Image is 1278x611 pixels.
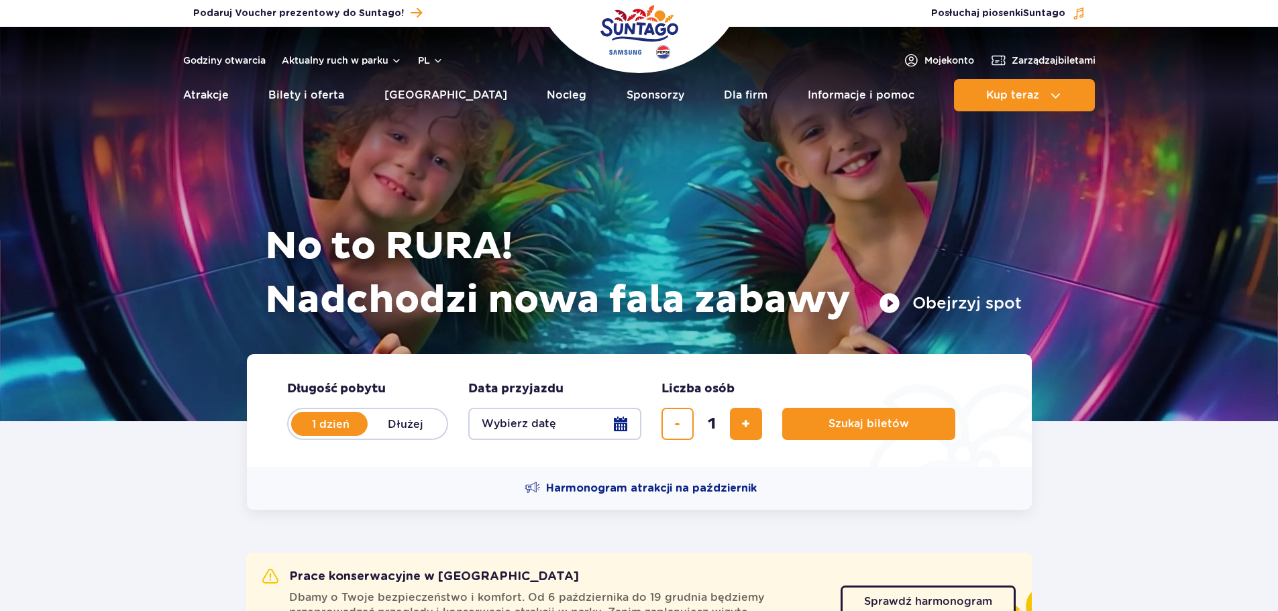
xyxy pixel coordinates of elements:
[183,79,229,111] a: Atrakcje
[183,54,266,67] a: Godziny otwarcia
[418,54,443,67] button: pl
[368,410,444,438] label: Dłużej
[193,4,422,22] a: Podaruj Voucher prezentowy do Suntago!
[547,79,586,111] a: Nocleg
[931,7,1065,20] span: Posłuchaj piosenki
[879,292,1022,314] button: Obejrzyj spot
[924,54,974,67] span: Moje konto
[525,480,757,496] a: Harmonogram atrakcji na październik
[931,7,1085,20] button: Posłuchaj piosenkiSuntago
[193,7,404,20] span: Podaruj Voucher prezentowy do Suntago!
[864,596,992,607] span: Sprawdź harmonogram
[724,79,767,111] a: Dla firm
[986,89,1039,101] span: Kup teraz
[661,408,694,440] button: usuń bilet
[384,79,507,111] a: [GEOGRAPHIC_DATA]
[287,381,386,397] span: Długość pobytu
[696,408,728,440] input: liczba biletów
[468,381,564,397] span: Data przyjazdu
[282,55,402,66] button: Aktualny ruch w parku
[808,79,914,111] a: Informacje i pomoc
[262,569,579,585] h2: Prace konserwacyjne w [GEOGRAPHIC_DATA]
[661,381,735,397] span: Liczba osób
[546,481,757,496] span: Harmonogram atrakcji na październik
[954,79,1095,111] button: Kup teraz
[782,408,955,440] button: Szukaj biletów
[829,418,909,430] span: Szukaj biletów
[990,52,1096,68] a: Zarządzajbiletami
[627,79,684,111] a: Sponsorzy
[468,408,641,440] button: Wybierz datę
[247,354,1032,467] form: Planowanie wizyty w Park of Poland
[1023,9,1065,18] span: Suntago
[1012,54,1096,67] span: Zarządzaj biletami
[730,408,762,440] button: dodaj bilet
[268,79,344,111] a: Bilety i oferta
[292,410,369,438] label: 1 dzień
[265,220,1022,327] h1: No to RURA! Nadchodzi nowa fala zabawy
[903,52,974,68] a: Mojekonto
